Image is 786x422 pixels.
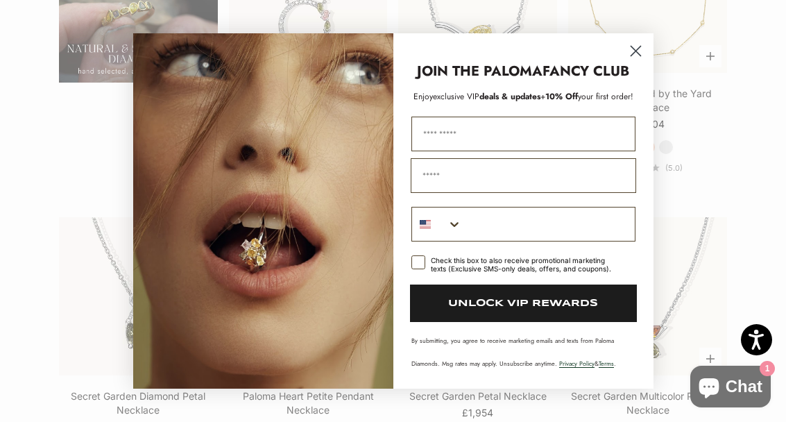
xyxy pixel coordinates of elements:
[433,90,479,103] span: exclusive VIP
[413,90,433,103] span: Enjoy
[431,256,619,273] div: Check this box to also receive promotional marketing texts (Exclusive SMS-only deals, offers, and...
[411,158,636,193] input: Email
[624,39,648,63] button: Close dialog
[133,33,393,389] img: Loading...
[411,336,635,368] p: By submitting, you agree to receive marketing emails and texts from Paloma Diamonds. Msg rates ma...
[545,90,578,103] span: 10% Off
[559,359,616,368] span: & .
[411,117,635,151] input: First Name
[417,61,542,81] strong: JOIN THE PALOMA
[540,90,633,103] span: + your first order!
[433,90,540,103] span: deals & updates
[599,359,614,368] a: Terms
[410,285,637,322] button: UNLOCK VIP REWARDS
[412,208,462,241] button: Search Countries
[559,359,595,368] a: Privacy Policy
[420,219,431,230] img: United States
[542,61,629,81] strong: FANCY CLUB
